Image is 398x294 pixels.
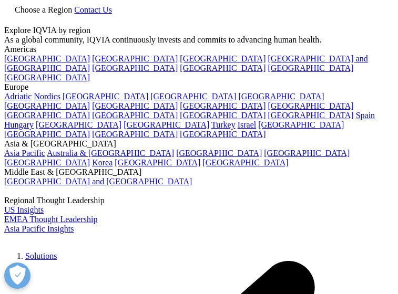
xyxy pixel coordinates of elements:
[4,196,394,205] div: Regional Thought Leadership
[4,120,34,129] a: Hungary
[268,111,353,120] a: [GEOGRAPHIC_DATA]
[180,64,266,72] a: [GEOGRAPHIC_DATA]
[92,101,178,110] a: [GEOGRAPHIC_DATA]
[4,54,90,63] a: [GEOGRAPHIC_DATA]
[34,92,60,101] a: Nordics
[180,101,266,110] a: [GEOGRAPHIC_DATA]
[238,92,324,101] a: [GEOGRAPHIC_DATA]
[36,120,121,129] a: [GEOGRAPHIC_DATA]
[4,224,74,233] a: Asia Pacific Insights
[25,251,57,260] a: Solutions
[4,149,45,157] a: Asia Pacific
[4,262,30,289] button: Open Preferences
[356,111,375,120] a: Spain
[63,92,148,101] a: [GEOGRAPHIC_DATA]
[268,101,353,110] a: [GEOGRAPHIC_DATA]
[150,92,236,101] a: [GEOGRAPHIC_DATA]
[4,205,44,214] a: US Insights
[4,45,394,54] div: Americas
[74,5,112,14] a: Contact Us
[92,54,178,63] a: [GEOGRAPHIC_DATA]
[258,120,344,129] a: [GEOGRAPHIC_DATA]
[4,130,90,139] a: [GEOGRAPHIC_DATA]
[15,5,72,14] span: Choose a Region
[92,64,178,72] a: [GEOGRAPHIC_DATA]
[4,101,90,110] a: [GEOGRAPHIC_DATA]
[180,54,266,63] a: [GEOGRAPHIC_DATA]
[92,111,178,120] a: [GEOGRAPHIC_DATA]
[180,130,266,139] a: [GEOGRAPHIC_DATA]
[92,130,178,139] a: [GEOGRAPHIC_DATA]
[211,120,236,129] a: Turkey
[124,120,209,129] a: [GEOGRAPHIC_DATA]
[4,139,394,149] div: Asia & [GEOGRAPHIC_DATA]
[4,82,394,92] div: Europe
[176,149,262,157] a: [GEOGRAPHIC_DATA]
[4,73,90,82] a: [GEOGRAPHIC_DATA]
[180,111,266,120] a: [GEOGRAPHIC_DATA]
[92,158,113,167] a: Korea
[238,120,257,129] a: Israel
[4,215,97,224] a: EMEA Thought Leadership
[4,35,394,45] div: As a global community, IQVIA continuously invests and commits to advancing human health.
[4,111,90,120] a: [GEOGRAPHIC_DATA]
[4,158,90,167] a: [GEOGRAPHIC_DATA]
[4,54,368,72] a: [GEOGRAPHIC_DATA] and [GEOGRAPHIC_DATA]
[4,177,192,186] a: [GEOGRAPHIC_DATA] and [GEOGRAPHIC_DATA]
[4,167,394,177] div: Middle East & [GEOGRAPHIC_DATA]
[4,26,394,35] div: Explore IQVIA by region
[202,158,288,167] a: [GEOGRAPHIC_DATA]
[115,158,200,167] a: [GEOGRAPHIC_DATA]
[264,149,350,157] a: [GEOGRAPHIC_DATA]
[268,64,353,72] a: [GEOGRAPHIC_DATA]
[47,149,174,157] a: Australia & [GEOGRAPHIC_DATA]
[4,92,32,101] a: Adriatic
